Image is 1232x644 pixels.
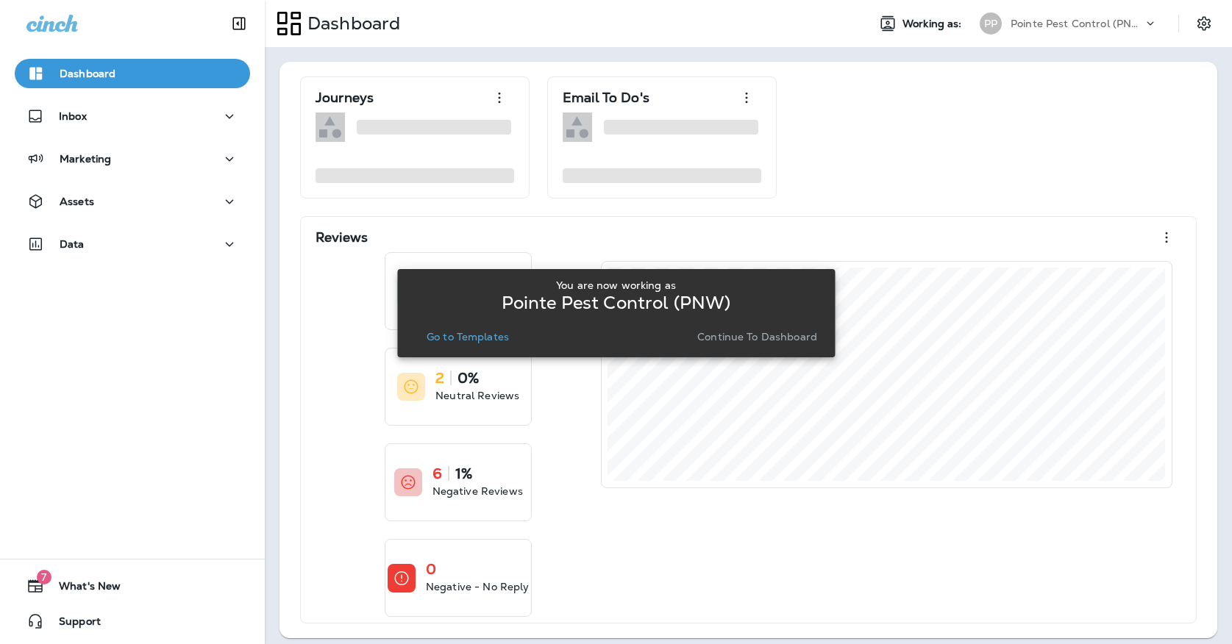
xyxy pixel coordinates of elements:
[421,326,515,347] button: Go to Templates
[15,571,250,601] button: 7What's New
[316,90,374,105] p: Journeys
[37,570,51,584] span: 7
[697,331,817,343] p: Continue to Dashboard
[502,297,731,309] p: Pointe Pest Control (PNW)
[59,110,87,122] p: Inbox
[15,187,250,216] button: Assets
[44,615,101,633] span: Support
[15,101,250,131] button: Inbox
[556,279,676,291] p: You are now working as
[302,12,400,35] p: Dashboard
[15,59,250,88] button: Dashboard
[60,196,94,207] p: Assets
[980,12,1002,35] div: PP
[15,229,250,259] button: Data
[316,230,368,245] p: Reviews
[60,68,115,79] p: Dashboard
[902,18,965,30] span: Working as:
[427,331,509,343] p: Go to Templates
[60,153,111,165] p: Marketing
[60,238,85,250] p: Data
[1011,18,1143,29] p: Pointe Pest Control (PNW)
[15,144,250,173] button: Marketing
[691,326,823,347] button: Continue to Dashboard
[1191,10,1217,37] button: Settings
[44,580,121,598] span: What's New
[218,9,260,38] button: Collapse Sidebar
[15,607,250,636] button: Support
